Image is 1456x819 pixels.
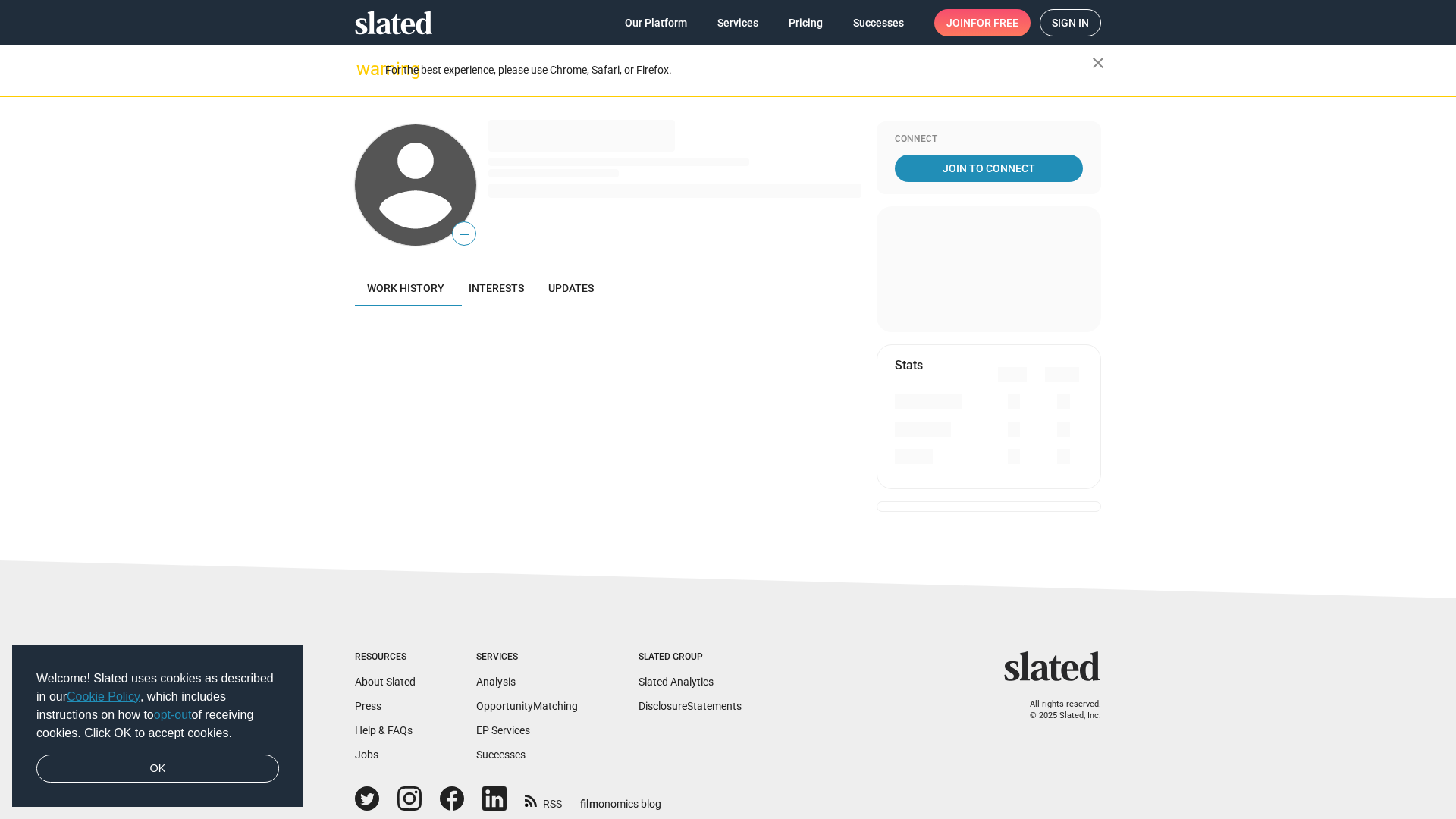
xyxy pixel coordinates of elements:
[36,755,279,783] a: dismiss cookie message
[580,798,598,810] span: film
[385,60,1092,80] div: For the best experience, please use Chrome, Safari, or Firefox.
[525,788,562,811] a: RSS
[895,357,923,373] mat-card-title: Stats
[1040,9,1101,36] a: Sign in
[453,224,475,244] span: —
[898,155,1080,182] span: Join To Connect
[853,9,904,36] span: Successes
[476,700,578,712] a: OpportunityMatching
[625,9,687,36] span: Our Platform
[536,270,606,306] a: Updates
[548,282,594,294] span: Updates
[895,155,1083,182] a: Join To Connect
[355,724,413,736] a: Help & FAQs
[1052,10,1089,36] span: Sign in
[895,133,1083,146] div: Connect
[355,748,378,761] a: Jobs
[717,9,758,36] span: Services
[476,748,526,761] a: Successes
[934,9,1031,36] a: Joinfor free
[367,282,444,294] span: Work history
[154,708,192,721] a: opt-out
[639,651,742,664] div: Slated Group
[67,690,140,703] a: Cookie Policy
[355,651,416,664] div: Resources
[36,670,279,742] span: Welcome! Slated uses cookies as described in our , which includes instructions on how to of recei...
[580,785,661,811] a: filmonomics blog
[971,9,1018,36] span: for free
[355,270,457,306] a: Work history
[639,676,714,688] a: Slated Analytics
[476,724,530,736] a: EP Services
[457,270,536,306] a: Interests
[1089,54,1107,72] mat-icon: close
[355,700,381,712] a: Press
[789,9,823,36] span: Pricing
[476,676,516,688] a: Analysis
[356,60,375,78] mat-icon: warning
[355,676,416,688] a: About Slated
[639,700,742,712] a: DisclosureStatements
[613,9,699,36] a: Our Platform
[777,9,835,36] a: Pricing
[705,9,770,36] a: Services
[946,9,1018,36] span: Join
[841,9,916,36] a: Successes
[476,651,578,664] div: Services
[12,645,303,808] div: cookieconsent
[1014,699,1101,721] p: All rights reserved. © 2025 Slated, Inc.
[469,282,524,294] span: Interests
